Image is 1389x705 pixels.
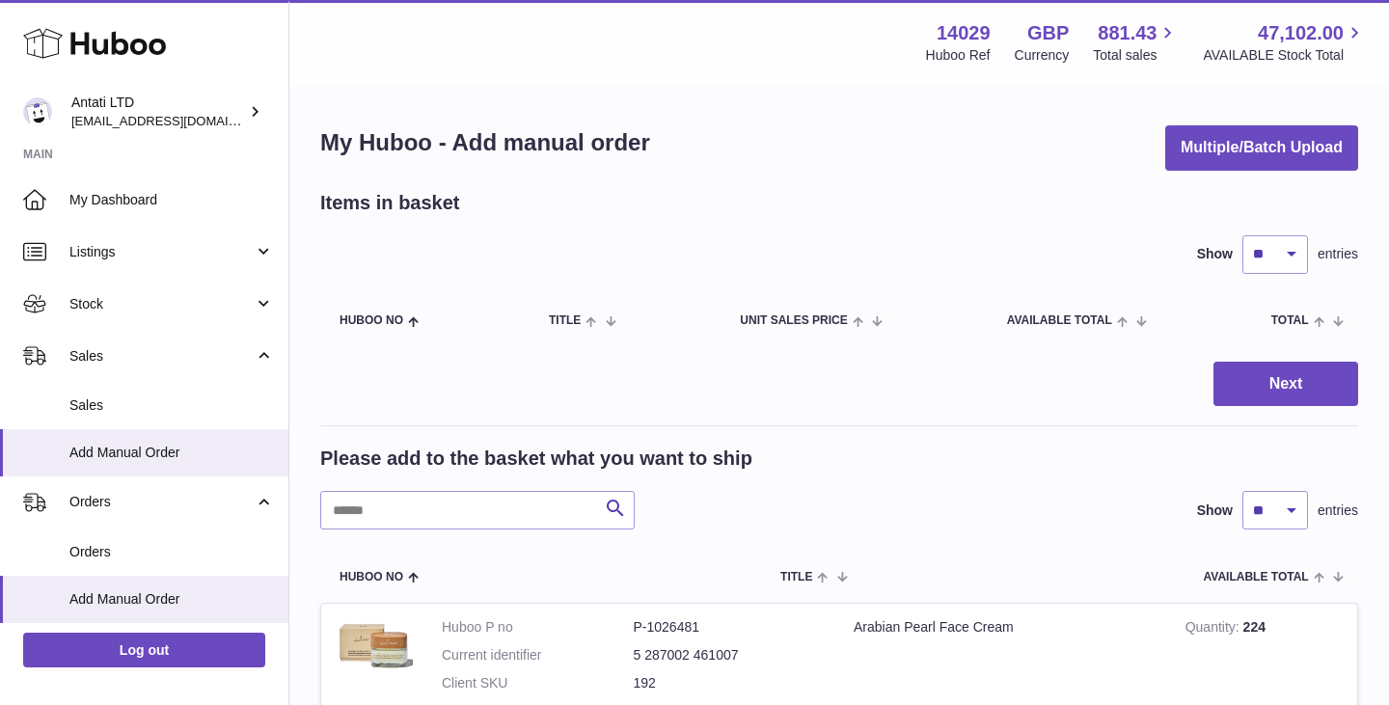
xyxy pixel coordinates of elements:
div: Huboo Ref [926,46,991,65]
span: Unit Sales Price [740,314,847,327]
dd: 5 287002 461007 [634,646,826,664]
span: AVAILABLE Stock Total [1203,46,1366,65]
span: Listings [69,243,254,261]
span: Add Manual Order [69,590,274,609]
span: My Dashboard [69,191,274,209]
span: Title [780,571,812,583]
label: Show [1197,502,1233,520]
dt: Client SKU [442,674,634,692]
div: Currency [1015,46,1070,65]
span: 47,102.00 [1258,20,1344,46]
span: Huboo no [340,571,403,583]
img: toufic@antatiskin.com [23,97,52,126]
h1: My Huboo - Add manual order [320,127,650,158]
h2: Please add to the basket what you want to ship [320,446,752,472]
label: Show [1197,245,1233,263]
img: Arabian Pearl Face Cream [336,618,413,673]
span: AVAILABLE Total [1007,314,1112,327]
dd: P-1026481 [634,618,826,637]
span: Orders [69,493,254,511]
span: Huboo no [340,314,403,327]
div: Antati LTD [71,94,245,130]
span: Orders [69,543,274,561]
strong: 14029 [937,20,991,46]
span: 881.43 [1098,20,1157,46]
h2: Items in basket [320,190,460,216]
strong: GBP [1027,20,1069,46]
span: [EMAIL_ADDRESS][DOMAIN_NAME] [71,113,284,128]
span: entries [1318,502,1358,520]
span: Title [549,314,581,327]
a: 47,102.00 AVAILABLE Stock Total [1203,20,1366,65]
span: Sales [69,347,254,366]
span: Stock [69,295,254,313]
span: Total sales [1093,46,1179,65]
strong: Quantity [1185,619,1243,639]
button: Multiple/Batch Upload [1165,125,1358,171]
dd: 192 [634,674,826,692]
span: Total [1271,314,1309,327]
span: Sales [69,396,274,415]
button: Next [1213,362,1358,407]
span: Add Manual Order [69,444,274,462]
span: entries [1318,245,1358,263]
a: 881.43 Total sales [1093,20,1179,65]
dt: Huboo P no [442,618,634,637]
dt: Current identifier [442,646,634,664]
span: AVAILABLE Total [1204,571,1309,583]
a: Log out [23,633,265,667]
